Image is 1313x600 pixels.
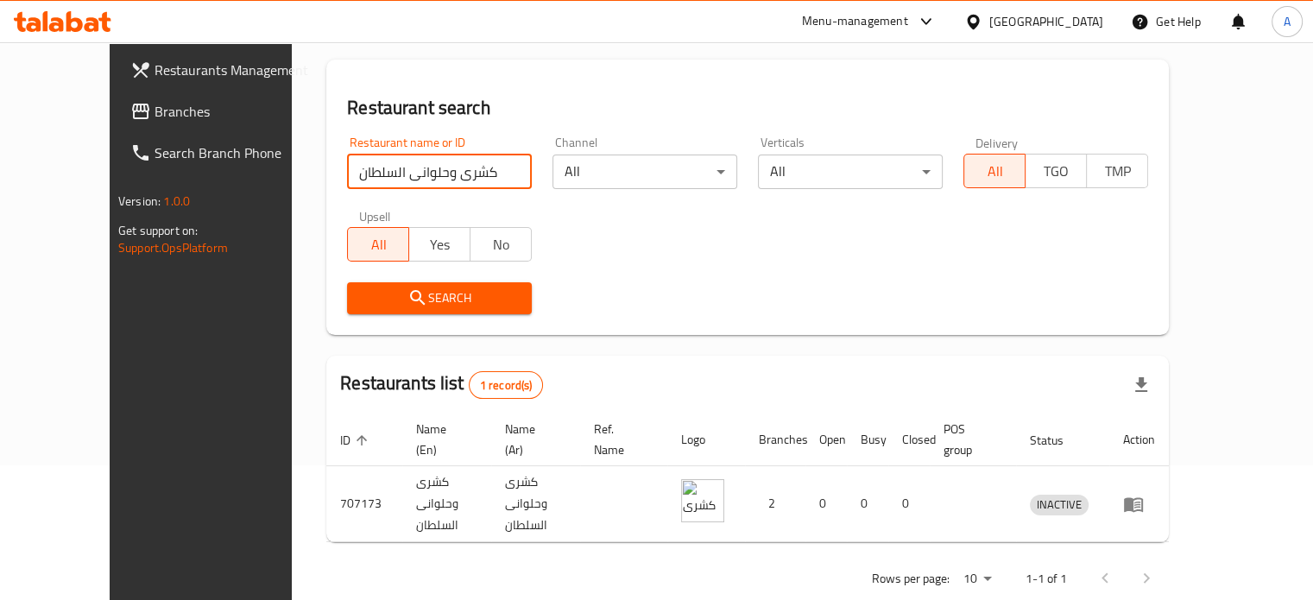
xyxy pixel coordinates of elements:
span: Version: [118,190,161,212]
span: Status [1030,430,1086,451]
img: كشرى وحلوانى السلطان [681,479,724,522]
label: Delivery [975,136,1019,148]
td: كشرى وحلوانى السلطان [491,466,580,542]
input: Search for restaurant name or ID.. [347,155,532,189]
button: Search [347,282,532,314]
div: Menu-management [802,11,908,32]
a: Support.OpsPlatform [118,237,228,259]
button: No [470,227,532,262]
button: All [963,154,1026,188]
th: Action [1109,414,1169,466]
span: Branches [155,101,315,122]
span: Yes [416,232,464,257]
button: TGO [1025,154,1087,188]
span: TGO [1032,159,1080,184]
span: Search [361,287,518,309]
p: Rows per page: [872,568,950,590]
label: Upsell [359,210,391,222]
span: Name (En) [416,419,470,460]
span: POS group [944,419,995,460]
th: Logo [667,414,745,466]
div: Menu [1123,494,1155,515]
span: A [1284,12,1291,31]
div: Export file [1120,364,1162,406]
th: Branches [745,414,805,466]
h2: Restaurant search [347,95,1148,121]
span: Restaurants Management [155,60,315,80]
span: ID [340,430,373,451]
div: All [758,155,943,189]
span: All [355,232,402,257]
span: 1.0.0 [163,190,190,212]
span: 1 record(s) [470,377,543,394]
table: enhanced table [326,414,1169,542]
div: [GEOGRAPHIC_DATA] [989,12,1103,31]
a: Restaurants Management [117,49,329,91]
th: Closed [888,414,930,466]
button: All [347,227,409,262]
td: 0 [888,466,930,542]
div: Total records count [469,371,544,399]
a: Search Branch Phone [117,132,329,174]
th: Busy [847,414,888,466]
span: Get support on: [118,219,198,242]
span: No [477,232,525,257]
span: TMP [1094,159,1141,184]
div: INACTIVE [1030,495,1089,515]
td: كشرى وحلوانى السلطان [402,466,491,542]
span: INACTIVE [1030,495,1089,515]
td: 2 [745,466,805,542]
div: Rows per page: [956,566,998,592]
button: Yes [408,227,470,262]
th: Open [805,414,847,466]
span: All [971,159,1019,184]
td: 707173 [326,466,402,542]
td: 0 [805,466,847,542]
span: Ref. Name [594,419,647,460]
a: Branches [117,91,329,132]
td: 0 [847,466,888,542]
span: Search Branch Phone [155,142,315,163]
div: All [552,155,737,189]
button: TMP [1086,154,1148,188]
p: 1-1 of 1 [1026,568,1067,590]
span: Name (Ar) [505,419,559,460]
h2: Restaurants list [340,370,543,399]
